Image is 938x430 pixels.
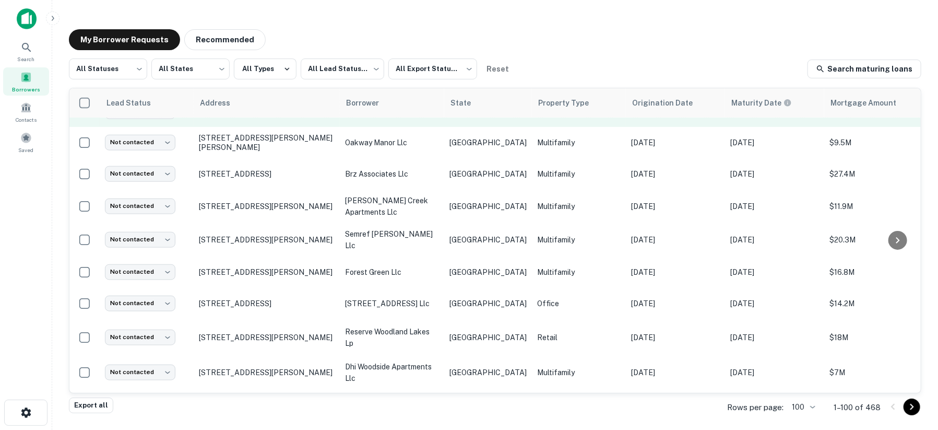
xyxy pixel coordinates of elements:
[345,228,439,251] p: semref [PERSON_NAME] llc
[345,168,439,180] p: brz associates llc
[537,201,621,212] p: Multifamily
[301,55,384,83] div: All Lead Statuses
[449,137,527,148] p: [GEOGRAPHIC_DATA]
[829,298,923,309] p: $14.2M
[731,97,805,109] span: Maturity dates displayed may be estimated. Please contact the lender for the most accurate maturi...
[631,137,720,148] p: [DATE]
[537,298,621,309] p: Office
[345,361,439,384] p: dhi woodside apartments llc
[537,367,621,378] p: Multifamily
[449,266,527,278] p: [GEOGRAPHIC_DATA]
[886,346,938,397] iframe: Chat Widget
[199,333,335,342] p: [STREET_ADDRESS][PERSON_NAME]
[730,201,819,212] p: [DATE]
[345,298,439,309] p: [STREET_ADDRESS] llc
[151,55,230,83] div: All States
[345,266,439,278] p: forest green llc
[730,168,819,180] p: [DATE]
[829,168,923,180] p: $27.4M
[199,169,335,179] p: [STREET_ADDRESS]
[105,199,175,214] div: Not contacted
[449,234,527,246] p: [GEOGRAPHIC_DATA]
[105,166,175,181] div: Not contacted
[829,367,923,378] p: $7M
[105,365,175,380] div: Not contacted
[69,29,180,50] button: My Borrower Requests
[631,266,720,278] p: [DATE]
[105,330,175,345] div: Not contacted
[731,97,781,109] h6: Maturity Date
[69,55,147,83] div: All Statuses
[388,55,477,83] div: All Export Statuses
[450,97,484,109] span: State
[3,67,49,96] a: Borrowers
[808,60,921,78] a: Search maturing loans
[184,29,266,50] button: Recommended
[340,88,444,118] th: Borrower
[199,299,335,308] p: [STREET_ADDRESS]
[449,201,527,212] p: [GEOGRAPHIC_DATA]
[345,137,439,148] p: oakway manor llc
[345,195,439,218] p: [PERSON_NAME] creek apartments llc
[834,401,881,414] p: 1–100 of 468
[537,168,621,180] p: Multifamily
[444,88,532,118] th: State
[537,137,621,148] p: Multifamily
[824,88,929,118] th: Mortgage Amount
[626,88,725,118] th: Origination Date
[829,266,923,278] p: $16.8M
[730,266,819,278] p: [DATE]
[631,367,720,378] p: [DATE]
[199,133,335,152] p: [STREET_ADDRESS][PERSON_NAME][PERSON_NAME]
[18,55,35,63] span: Search
[105,135,175,150] div: Not contacted
[829,137,923,148] p: $9.5M
[12,85,40,94] span: Borrowers
[199,268,335,277] p: [STREET_ADDRESS][PERSON_NAME]
[449,332,527,343] p: [GEOGRAPHIC_DATA]
[105,232,175,247] div: Not contacted
[199,235,335,245] p: [STREET_ADDRESS][PERSON_NAME]
[731,97,792,109] div: Maturity dates displayed may be estimated. Please contact the lender for the most accurate maturi...
[345,326,439,349] p: reserve woodland lakes lp
[632,97,706,109] span: Origination Date
[3,37,49,65] a: Search
[16,115,37,124] span: Contacts
[105,264,175,280] div: Not contacted
[631,298,720,309] p: [DATE]
[194,88,340,118] th: Address
[830,97,910,109] span: Mortgage Amount
[725,88,824,118] th: Maturity dates displayed may be estimated. Please contact the lender for the most accurate maturi...
[3,98,49,126] a: Contacts
[106,97,164,109] span: Lead Status
[532,88,626,118] th: Property Type
[631,168,720,180] p: [DATE]
[199,202,335,211] p: [STREET_ADDRESS][PERSON_NAME]
[730,298,819,309] p: [DATE]
[3,128,49,156] a: Saved
[537,332,621,343] p: Retail
[69,398,113,413] button: Export all
[730,367,819,378] p: [DATE]
[730,332,819,343] p: [DATE]
[449,298,527,309] p: [GEOGRAPHIC_DATA]
[346,97,393,109] span: Borrower
[631,201,720,212] p: [DATE]
[100,88,194,118] th: Lead Status
[449,168,527,180] p: [GEOGRAPHIC_DATA]
[200,97,244,109] span: Address
[449,367,527,378] p: [GEOGRAPHIC_DATA]
[234,59,296,79] button: All Types
[829,332,923,343] p: $18M
[730,137,819,148] p: [DATE]
[730,234,819,246] p: [DATE]
[788,400,817,415] div: 100
[537,234,621,246] p: Multifamily
[631,332,720,343] p: [DATE]
[631,234,720,246] p: [DATE]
